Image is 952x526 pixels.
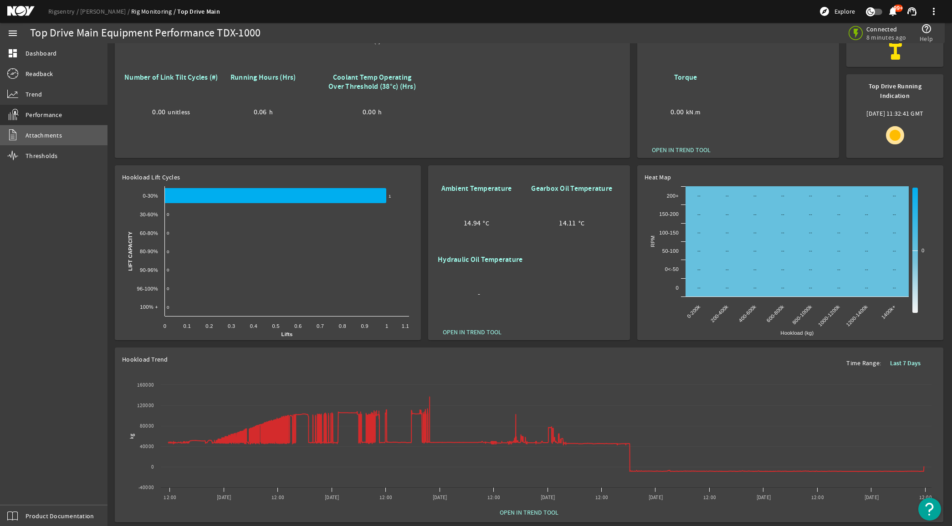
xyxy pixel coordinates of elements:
text: 1400k+ [880,304,897,320]
text: -- [781,248,784,253]
text: 90-96% [140,267,158,273]
mat-icon: explore [819,6,830,17]
a: Rig Monitoring [131,7,177,15]
text: -- [726,230,729,235]
text: Lifts [282,332,293,337]
b: Coolant Temp Operating Over Threshold (38°c) (Hrs) [328,72,416,91]
span: [DATE] 11:32:41 GMT [866,109,923,119]
button: Explore [815,4,859,19]
text: -- [865,193,868,198]
text: -- [837,212,840,217]
span: h [378,107,382,117]
mat-icon: menu [7,28,18,39]
text: -- [865,267,868,272]
mat-icon: help_outline [921,23,932,34]
span: °C [578,219,585,228]
b: Torque [674,72,697,82]
text: 12:00 [595,494,608,501]
text: 50-100 [662,248,679,254]
text: -- [837,285,840,290]
text: -- [893,248,896,253]
text: -- [865,285,868,290]
text: 150-200 [659,211,679,217]
button: Open Resource Center [918,498,941,521]
text: -- [781,267,784,272]
a: Rigsentry [48,7,80,15]
mat-icon: notifications [887,6,898,17]
span: Product Documentation [26,511,94,521]
mat-icon: support_agent [906,6,917,17]
text: [DATE] [757,494,771,501]
text: -- [809,230,812,235]
button: OPEN IN TREND TOOL [645,142,718,158]
text: -- [697,230,701,235]
div: Top Drive Main Equipment Performance TDX-1000 [30,29,261,38]
text: 100% + [140,304,158,310]
text: -- [809,193,812,198]
text: 0.3 [228,323,235,329]
span: 14.11 [559,219,576,228]
text: -- [726,267,729,272]
span: h [269,107,273,117]
text: kg [128,433,135,439]
text: -- [781,285,784,290]
text: -- [753,267,757,272]
text: -- [809,212,812,217]
text: -- [753,285,757,290]
text: 40000 [140,443,154,450]
text: -- [893,212,896,217]
text: -- [697,212,701,217]
a: [PERSON_NAME] [80,7,131,15]
text: [DATE] [217,494,231,501]
text: 200+ [667,193,679,199]
span: - [478,290,480,299]
text: -- [865,212,868,217]
span: 0.00 [152,107,165,117]
text: 0.5 [272,323,279,329]
text: 120000 [137,402,154,409]
text: 12:00 [487,494,500,501]
span: Connected [866,25,906,33]
span: Help [920,34,933,43]
text: -- [837,248,840,253]
text: -- [893,193,896,198]
text: 0-30% [143,193,158,199]
button: OPEN IN TREND TOOL [435,324,509,340]
text: -- [726,212,729,217]
text: 0.2 [205,323,213,329]
svg: Chart title [122,371,936,508]
b: Number of Link Tilt Cycles (#) [124,72,218,82]
text: 12:00 [379,494,392,501]
text: 0.7 [317,323,324,329]
text: 0 [167,212,169,217]
text: 12:00 [919,494,932,501]
text: 1 [389,194,391,199]
text: 0 [167,286,169,291]
span: OPEN IN TREND TOOL [652,145,711,154]
text: 0.9 [361,323,368,329]
text: 800-1000k [791,304,813,326]
text: -- [726,248,729,253]
text: [DATE] [865,494,879,501]
b: Hydraulic Oil Temperature [438,255,522,264]
span: Thresholds [26,151,58,160]
text: 0 [164,323,166,329]
b: Running Hours (Hrs) [230,72,296,82]
button: more_vert [923,0,945,22]
span: 0.06 [254,107,267,117]
button: 99+ [888,7,897,16]
text: -- [781,230,784,235]
text: 12:00 [703,494,716,501]
span: Performance [26,110,62,119]
text: 60-80% [140,230,158,236]
text: 0 [167,305,169,310]
text: 0-200k [686,304,701,319]
b: Ambient Temperature [441,184,512,193]
text: 0.4 [250,323,257,329]
text: -- [809,285,812,290]
text: -- [697,267,701,272]
text: -- [753,248,757,253]
text: 0<-50 [665,266,679,272]
text: RPM [650,235,655,247]
text: 96-100% [137,286,158,291]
